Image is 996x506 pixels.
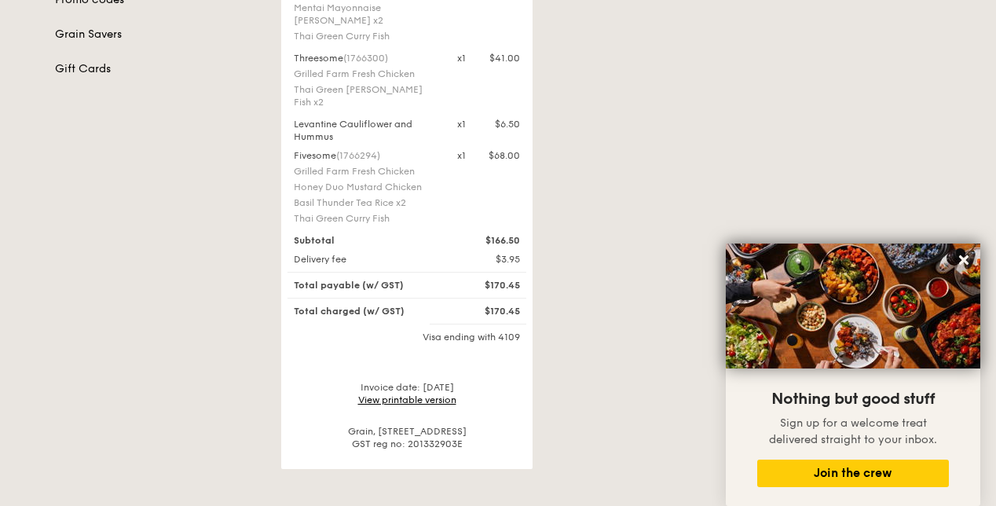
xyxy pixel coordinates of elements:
[726,244,980,368] img: DSC07876-Edit02-Large.jpeg
[448,305,529,317] div: $170.45
[284,305,448,317] div: Total charged (w/ GST)
[284,234,448,247] div: Subtotal
[489,52,520,64] div: $41.00
[294,2,438,27] div: Mentai Mayonnaise [PERSON_NAME] x2
[294,165,438,178] div: Grilled Farm Fresh Chicken
[287,425,526,450] div: Grain, [STREET_ADDRESS] GST reg no: 201332903E
[951,247,976,273] button: Close
[287,381,526,406] div: Invoice date: [DATE]
[769,416,937,446] span: Sign up for a welcome treat delivered straight to your inbox.
[757,460,949,487] button: Join the crew
[336,150,380,161] span: (1766294)
[294,83,438,108] div: Thai Green [PERSON_NAME] Fish x2
[284,118,448,143] div: Levantine Cauliflower and Hummus
[358,394,456,405] a: View printable version
[294,181,438,193] div: Honey Duo Mustard Chicken
[287,331,526,343] div: Visa ending with 4109
[457,52,466,64] div: x1
[448,253,529,266] div: $3.95
[448,279,529,291] div: $170.45
[448,234,529,247] div: $166.50
[495,118,520,130] div: $6.50
[294,149,438,162] div: Fivesome
[294,30,438,42] div: Thai Green Curry Fish
[294,212,438,225] div: Thai Green Curry Fish
[771,390,935,409] span: Nothing but good stuff
[55,61,262,77] a: Gift Cards
[294,280,404,291] span: Total payable (w/ GST)
[343,53,388,64] span: (1766300)
[294,52,438,64] div: Threesome
[294,68,438,80] div: Grilled Farm Fresh Chicken
[457,149,466,162] div: x1
[294,196,438,209] div: Basil Thunder Tea Rice x2
[284,253,448,266] div: Delivery fee
[489,149,520,162] div: $68.00
[457,118,466,130] div: x1
[55,27,262,42] a: Grain Savers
